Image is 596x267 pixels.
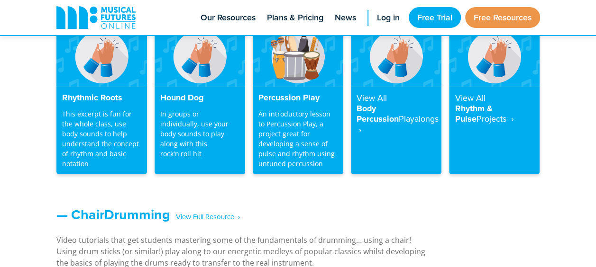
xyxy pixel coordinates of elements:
[201,11,256,24] span: Our Resources
[455,93,534,125] h4: Rhythm & Pulse
[253,27,343,174] a: Percussion Play An introductory lesson to Percussion Play, a project great for developing a sense...
[357,93,436,135] h4: Body Percussion
[62,93,141,103] h4: Rhythmic Roots
[258,93,338,103] h4: Percussion Play
[357,92,387,104] strong: View All
[62,109,141,169] p: This excerpt is fun for the whole class, use body sounds to help understand the concept of rhythm...
[258,109,338,169] p: An introductory lesson to Percussion Play, a project great for developing a sense of pulse and rh...
[335,11,356,24] span: News
[56,205,240,224] a: — ChairDrumming‎ ‎ ‎ View Full Resource‎‏‏‎ ‎ ›
[449,27,540,174] a: View AllRhythm & PulseProjects ‎ ›
[476,113,513,125] strong: Projects ‎ ›
[160,109,239,159] p: In groups or individually, use your body sounds to play along with this rock'n'roll hit
[357,113,439,135] strong: Playalongs ‎ ›
[465,7,540,28] a: Free Resources
[160,93,239,103] h4: Hound Dog
[56,27,147,174] a: Rhythmic Roots This excerpt is fun for the whole class, use body sounds to help understand the co...
[377,11,400,24] span: Log in
[170,209,240,225] span: ‎ ‎ ‎ View Full Resource‎‏‏‎ ‎ ›
[267,11,323,24] span: Plans & Pricing
[155,27,245,174] a: Hound Dog In groups or individually, use your body sounds to play along with this rock'n'roll hit
[455,92,485,104] strong: View All
[351,27,441,174] a: View AllBody PercussionPlayalongs ‎ ›
[409,7,461,28] a: Free Trial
